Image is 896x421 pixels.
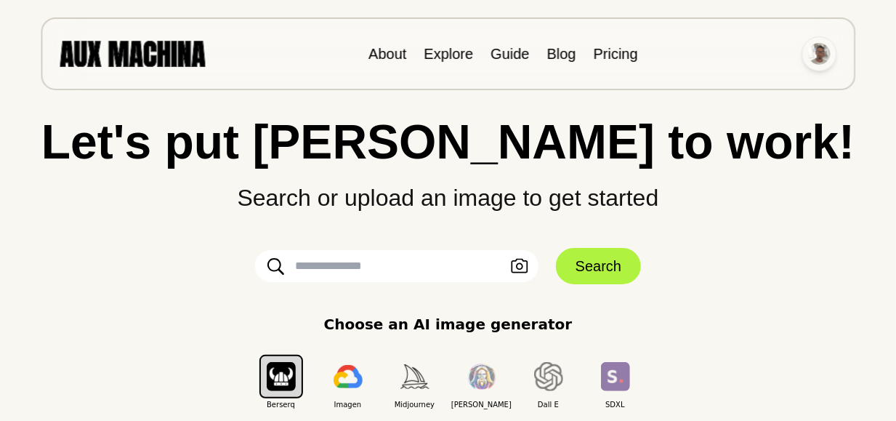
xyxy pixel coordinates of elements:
span: SDXL [582,399,649,410]
img: AUX MACHINA [60,41,205,66]
img: Midjourney [400,364,429,388]
a: About [368,46,406,62]
a: Blog [547,46,576,62]
p: Search or upload an image to get started [29,166,867,215]
a: Pricing [594,46,638,62]
button: Search [556,248,641,284]
h1: Let's put [PERSON_NAME] to work! [29,118,867,166]
img: Berserq [267,362,296,390]
a: Guide [491,46,529,62]
p: Choose an AI image generator [324,313,573,335]
img: Leonardo [467,364,496,390]
span: Dall E [515,399,582,410]
span: Midjourney [382,399,448,410]
img: Imagen [334,365,363,388]
span: Imagen [315,399,382,410]
img: SDXL [601,362,630,390]
span: Berserq [248,399,315,410]
a: Explore [424,46,473,62]
img: Avatar [808,43,830,65]
img: Dall E [534,362,563,391]
span: [PERSON_NAME] [448,399,515,410]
